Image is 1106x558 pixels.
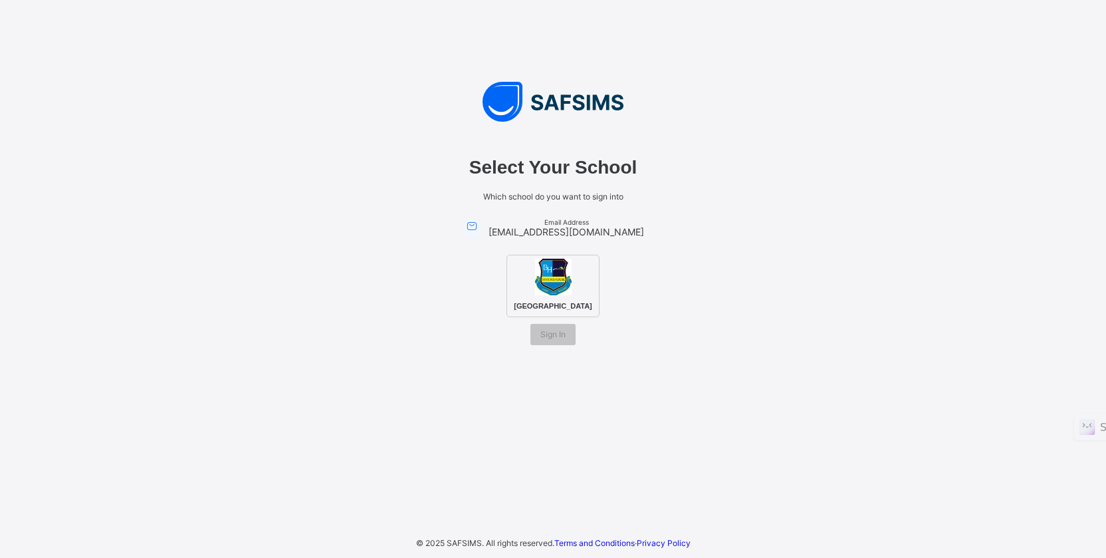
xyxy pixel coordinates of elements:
a: Terms and Conditions [554,538,635,548]
span: [GEOGRAPHIC_DATA] [510,299,596,313]
a: Privacy Policy [637,538,691,548]
span: Select Your School [367,157,739,178]
span: Sign In [540,329,566,339]
span: · [554,538,691,548]
span: [EMAIL_ADDRESS][DOMAIN_NAME] [489,226,644,237]
img: Brooke House Nursery and Primary School [535,259,572,295]
span: Email Address [489,218,644,226]
span: Which school do you want to sign into [367,192,739,202]
img: SAFSIMS Logo [354,82,752,122]
span: © 2025 SAFSIMS. All rights reserved. [416,538,554,548]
